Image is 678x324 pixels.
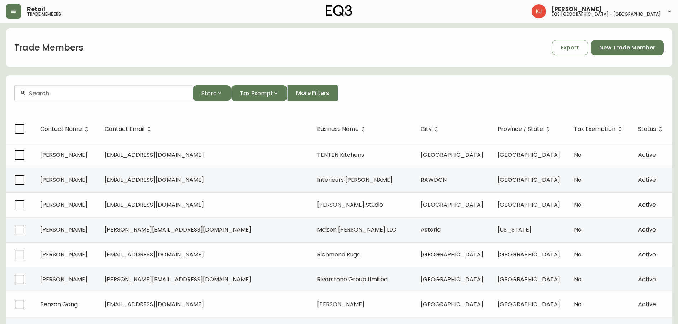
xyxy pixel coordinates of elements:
[40,126,91,132] span: Contact Name
[498,250,560,259] span: [GEOGRAPHIC_DATA]
[498,127,543,131] span: Province / State
[421,126,441,132] span: City
[105,127,144,131] span: Contact Email
[574,127,615,131] span: Tax Exemption
[638,126,665,132] span: Status
[105,151,204,159] span: [EMAIL_ADDRESS][DOMAIN_NAME]
[193,85,231,101] button: Store
[638,151,656,159] span: Active
[638,275,656,283] span: Active
[552,40,588,55] button: Export
[574,126,625,132] span: Tax Exemption
[287,85,338,101] button: More Filters
[27,6,45,12] span: Retail
[27,12,61,16] h5: trade members
[231,85,287,101] button: Tax Exempt
[40,250,88,259] span: [PERSON_NAME]
[317,176,393,184] span: Interieurs [PERSON_NAME]
[421,151,483,159] span: [GEOGRAPHIC_DATA]
[498,176,560,184] span: [GEOGRAPHIC_DATA]
[574,250,582,259] span: No
[574,275,582,283] span: No
[105,201,204,209] span: [EMAIL_ADDRESS][DOMAIN_NAME]
[421,127,432,131] span: City
[317,201,383,209] span: [PERSON_NAME] Studio
[105,250,204,259] span: [EMAIL_ADDRESS][DOMAIN_NAME]
[498,275,560,283] span: [GEOGRAPHIC_DATA]
[40,300,78,308] span: Benson Gong
[317,126,368,132] span: Business Name
[552,6,602,12] span: [PERSON_NAME]
[574,225,582,234] span: No
[105,300,204,308] span: [EMAIL_ADDRESS][DOMAIN_NAME]
[105,225,251,234] span: [PERSON_NAME][EMAIL_ADDRESS][DOMAIN_NAME]
[317,250,360,259] span: Richmond Rugs
[201,89,217,98] span: Store
[40,176,88,184] span: [PERSON_NAME]
[240,89,273,98] span: Tax Exempt
[498,225,531,234] span: [US_STATE]
[421,275,483,283] span: [GEOGRAPHIC_DATA]
[317,151,364,159] span: TENTEN Kitchens
[40,225,88,234] span: [PERSON_NAME]
[561,44,579,52] span: Export
[317,275,388,283] span: Riverstone Group Limited
[638,250,656,259] span: Active
[421,250,483,259] span: [GEOGRAPHIC_DATA]
[421,201,483,209] span: [GEOGRAPHIC_DATA]
[591,40,664,55] button: New Trade Member
[574,300,582,308] span: No
[574,151,582,159] span: No
[317,300,364,308] span: [PERSON_NAME]
[638,300,656,308] span: Active
[29,90,187,97] input: Search
[638,225,656,234] span: Active
[421,225,441,234] span: Astoria
[105,126,154,132] span: Contact Email
[40,275,88,283] span: [PERSON_NAME]
[40,127,82,131] span: Contact Name
[296,89,329,97] span: More Filters
[317,225,396,234] span: Maison [PERSON_NAME] LLC
[40,151,88,159] span: [PERSON_NAME]
[599,44,655,52] span: New Trade Member
[498,126,552,132] span: Province / State
[421,300,483,308] span: [GEOGRAPHIC_DATA]
[421,176,447,184] span: RAWDON
[574,201,582,209] span: No
[574,176,582,184] span: No
[317,127,359,131] span: Business Name
[498,300,560,308] span: [GEOGRAPHIC_DATA]
[532,4,546,18] img: 24a625d34e264d2520941288c4a55f8e
[638,127,656,131] span: Status
[498,201,560,209] span: [GEOGRAPHIC_DATA]
[552,12,661,16] h5: eq3 [GEOGRAPHIC_DATA] - [GEOGRAPHIC_DATA]
[40,201,88,209] span: [PERSON_NAME]
[326,5,352,16] img: logo
[105,275,251,283] span: [PERSON_NAME][EMAIL_ADDRESS][DOMAIN_NAME]
[638,176,656,184] span: Active
[638,201,656,209] span: Active
[14,42,83,54] h1: Trade Members
[498,151,560,159] span: [GEOGRAPHIC_DATA]
[105,176,204,184] span: [EMAIL_ADDRESS][DOMAIN_NAME]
